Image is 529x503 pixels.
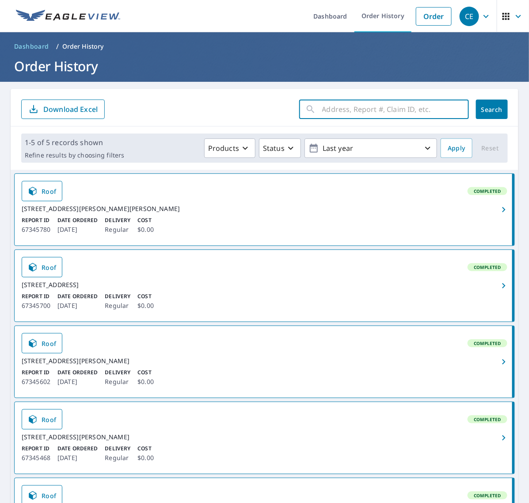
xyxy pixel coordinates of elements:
a: RoofCompleted[STREET_ADDRESS]Report ID67345700Date Ordered[DATE]DeliveryRegularCost$0.00 [15,250,514,322]
div: CE [460,7,479,26]
img: EV Logo [16,10,120,23]
p: Regular [105,453,130,463]
p: Cost [137,292,154,300]
a: Order [416,7,452,26]
p: Delivery [105,445,130,453]
p: 67345602 [22,376,50,387]
a: RoofCompleted[STREET_ADDRESS][PERSON_NAME]Report ID67345468Date Ordered[DATE]DeliveryRegularCost$... [15,402,514,474]
p: $0.00 [137,224,154,235]
div: [STREET_ADDRESS][PERSON_NAME] [22,433,507,441]
p: Date Ordered [57,216,98,224]
p: Cost [137,445,154,453]
span: Completed [468,264,506,270]
a: Dashboard [11,39,53,54]
button: Status [259,138,301,158]
div: [STREET_ADDRESS][PERSON_NAME][PERSON_NAME] [22,205,507,213]
a: Roof [22,181,62,201]
p: Last year [319,141,422,156]
h1: Order History [11,57,518,75]
p: Report ID [22,369,50,376]
span: Roof [27,490,57,501]
p: Regular [105,224,130,235]
span: Completed [468,416,506,422]
p: $0.00 [137,376,154,387]
div: [STREET_ADDRESS] [22,281,507,289]
button: Download Excel [21,100,105,119]
button: Search [476,100,508,119]
nav: breadcrumb [11,39,518,54]
p: 67345468 [22,453,50,463]
p: Delivery [105,292,130,300]
span: Completed [468,188,506,194]
button: Products [204,138,255,158]
p: Order History [62,42,104,51]
span: Search [483,105,501,114]
p: Regular [105,376,130,387]
p: 67345700 [22,300,50,311]
button: Apply [441,138,472,158]
p: Products [208,143,239,154]
p: 1-5 of 5 records shown [25,137,124,148]
button: Last year [304,138,437,158]
span: Apply [448,143,465,154]
input: Address, Report #, Claim ID, etc. [322,97,469,122]
a: Roof [22,257,62,277]
p: Cost [137,216,154,224]
p: 67345780 [22,224,50,235]
p: Report ID [22,216,50,224]
p: Date Ordered [57,369,98,376]
p: [DATE] [57,453,98,463]
span: Dashboard [14,42,49,51]
p: Report ID [22,292,50,300]
a: Roof [22,333,62,353]
p: Delivery [105,216,130,224]
p: [DATE] [57,376,98,387]
p: [DATE] [57,224,98,235]
span: Roof [27,338,57,349]
p: Date Ordered [57,445,98,453]
p: Status [263,143,285,154]
li: / [56,41,59,52]
span: Roof [27,262,57,273]
a: RoofCompleted[STREET_ADDRESS][PERSON_NAME][PERSON_NAME]Report ID67345780Date Ordered[DATE]Deliver... [15,174,514,246]
p: Download Excel [43,104,98,114]
p: Report ID [22,445,50,453]
p: Cost [137,369,154,376]
a: Roof [22,409,62,430]
span: Roof [27,414,57,425]
p: Delivery [105,369,130,376]
p: Date Ordered [57,292,98,300]
p: Regular [105,300,130,311]
p: $0.00 [137,300,154,311]
div: [STREET_ADDRESS][PERSON_NAME] [22,357,507,365]
p: [DATE] [57,300,98,311]
a: RoofCompleted[STREET_ADDRESS][PERSON_NAME]Report ID67345602Date Ordered[DATE]DeliveryRegularCost$... [15,326,514,398]
span: Completed [468,492,506,499]
p: $0.00 [137,453,154,463]
p: Refine results by choosing filters [25,151,124,159]
span: Completed [468,340,506,346]
span: Roof [27,186,57,196]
